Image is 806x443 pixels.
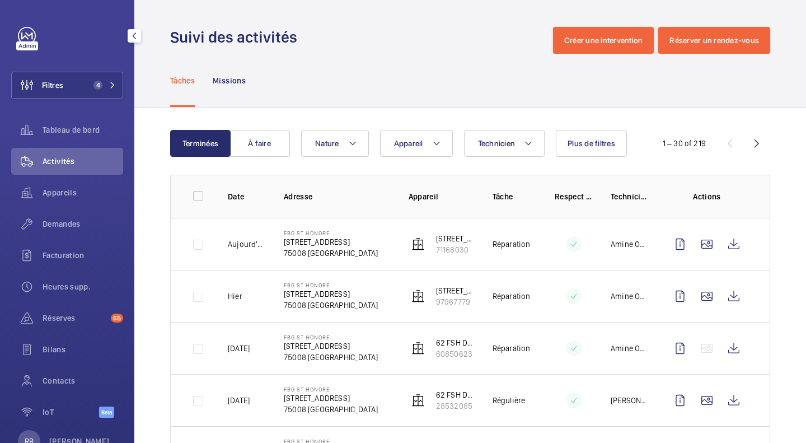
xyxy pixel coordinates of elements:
[568,139,615,148] span: Plus de filtres
[493,395,526,406] p: Régulière
[99,407,114,418] span: Beta
[493,239,531,250] p: Réparation
[611,191,649,202] p: Technicien
[284,393,378,404] p: [STREET_ADDRESS]
[464,130,545,157] button: Technicien
[43,218,123,230] span: Demandes
[111,314,123,323] span: 65
[411,342,425,355] img: elevator.svg
[667,191,747,202] p: Actions
[409,191,475,202] p: Appareil
[228,343,250,354] p: [DATE]
[43,344,123,355] span: Bilans
[93,81,102,90] span: 4
[436,389,475,400] p: 62 FSH Duplex Gauche
[380,130,453,157] button: Appareil
[284,236,378,248] p: [STREET_ADDRESS]
[43,124,123,136] span: Tableau de bord
[315,139,339,148] span: Nature
[301,130,369,157] button: Nature
[493,291,531,302] p: Réparation
[284,288,378,300] p: [STREET_ADDRESS]
[284,248,378,259] p: 75008 [GEOGRAPHIC_DATA]
[556,130,627,157] button: Plus de filtres
[43,313,106,324] span: Réserves
[43,407,99,418] span: IoT
[611,343,649,354] p: Amine Ourchid
[228,291,242,302] p: Hier
[43,156,123,167] span: Activités
[436,296,475,307] p: 97967779
[436,285,475,296] p: [STREET_ADDRESS] gauche
[228,239,266,250] p: Aujourd'hui
[284,191,391,202] p: Adresse
[170,130,231,157] button: Terminées
[436,348,475,360] p: 60850623
[284,334,378,341] p: FBG ST HONORE
[11,72,123,99] button: Filtres4
[493,343,531,354] p: Réparation
[284,386,378,393] p: FBG ST HONORE
[43,375,123,386] span: Contacts
[228,191,266,202] p: Date
[284,352,378,363] p: 75008 [GEOGRAPHIC_DATA]
[663,138,706,149] div: 1 – 30 of 219
[611,239,649,250] p: Amine Ourchid
[394,139,423,148] span: Appareil
[284,300,378,311] p: 75008 [GEOGRAPHIC_DATA]
[284,230,378,236] p: FBG ST HONORE
[478,139,516,148] span: Technicien
[284,282,378,288] p: FBG ST HONORE
[611,291,649,302] p: Amine Ourchid
[43,187,123,198] span: Appareils
[43,250,123,261] span: Facturation
[436,337,475,348] p: 62 FSH Duplex Droit
[213,75,246,86] p: Missions
[436,244,475,255] p: 71168030
[611,395,649,406] p: [PERSON_NAME]
[436,233,475,244] p: [STREET_ADDRESS]
[411,237,425,251] img: elevator.svg
[228,395,250,406] p: [DATE]
[555,191,593,202] p: Respect délai
[284,404,378,415] p: 75008 [GEOGRAPHIC_DATA]
[284,341,378,352] p: [STREET_ADDRESS]
[411,394,425,407] img: elevator.svg
[436,400,475,412] p: 28532085
[553,27,654,54] button: Créer une intervention
[43,281,123,292] span: Heures supp.
[493,191,537,202] p: Tâche
[658,27,770,54] button: Réserver un rendez-vous
[170,75,195,86] p: Tâches
[170,27,304,48] h1: Suivi des activités
[411,290,425,303] img: elevator.svg
[42,80,63,91] span: Filtres
[229,130,290,157] button: À faire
